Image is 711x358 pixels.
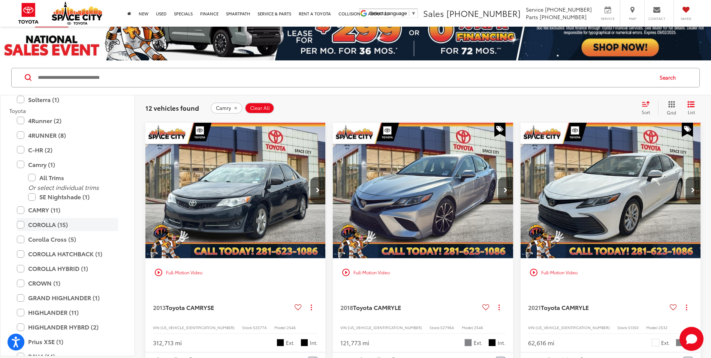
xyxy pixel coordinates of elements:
[599,16,616,21] span: Service
[17,306,118,319] label: HIGHLANDER (11)
[153,303,166,311] span: 2013
[661,339,670,346] span: Ext.
[642,109,650,115] span: Sort
[498,339,506,346] span: Int.
[17,143,118,156] label: C-HR (2)
[332,123,513,259] img: 2018 Toyota CAMRY 4-DOOR SE SEDAN FWD
[686,177,701,203] button: Next image
[462,325,474,330] span: Model:
[242,325,253,330] span: Stock:
[370,11,416,16] a: Select Language​
[17,158,118,171] label: Camry (1)
[353,303,395,311] span: Toyota CAMRY
[17,320,118,334] label: HIGHLANDER HYBRD (2)
[582,303,589,311] span: LE
[653,68,687,87] button: Search
[17,218,118,231] label: COROLLA (15)
[526,13,538,21] span: Parts
[536,325,610,330] span: [US_VEHICLE_IDENTIFICATION_NUMBER]
[250,105,270,111] span: Clear All
[153,325,160,330] span: VIN:
[520,123,701,258] div: 2021 Toyota CAMRY LE 0
[37,69,653,87] input: Search by Make, Model, or Keyword
[17,203,118,217] label: CAMRY (11)
[526,6,543,13] span: Service
[474,339,483,346] span: Ext.
[446,7,521,19] span: [PHONE_NUMBER]
[207,303,214,311] span: SE
[348,325,422,330] span: [US_VEHICLE_IDENTIFICATION_NUMBER]
[245,102,274,114] button: Clear All
[17,114,118,127] label: 4Runner (2)
[680,327,704,351] button: Toggle Chat Window
[370,11,407,16] span: Select Language
[520,123,701,258] a: 2021 Toyota CAMRY LE SEDAN FWD2021 Toyota CAMRY LE SEDAN FWD2021 Toyota CAMRY LE SEDAN FWD2021 To...
[680,301,693,314] button: Actions
[253,325,267,330] span: 52577A
[145,123,326,258] div: 2013 Toyota CAMRY SE 0
[153,338,182,347] div: 312,713 mi
[17,277,118,290] label: CROWN (1)
[211,102,242,114] button: remove Camry
[541,303,582,311] span: Toyota CAMRY
[678,16,694,21] span: Saved
[528,303,667,311] a: 2021Toyota CAMRYLE
[488,339,496,346] span: Black
[286,339,295,346] span: Ext.
[340,338,369,347] div: 121,773 mi
[340,325,348,330] span: VIN:
[520,123,701,259] img: 2021 Toyota CAMRY LE SEDAN FWD
[216,105,231,111] span: Camry
[166,303,207,311] span: Toyota CAMRY
[28,190,118,203] label: SE Nightshade (1)
[423,7,444,19] span: Sales
[395,303,401,311] span: LE
[17,262,118,275] label: COROLLA HYBRID (1)
[28,171,118,184] label: All Trims
[687,109,695,115] span: List
[667,109,676,116] span: Grid
[680,327,704,351] svg: Start Chat
[145,123,326,259] img: 2013 Toyota CAMRY 4-DOOR SE SEDAN
[17,129,118,142] label: 4RUNNER (8)
[474,325,483,330] span: 2546
[160,325,235,330] span: [US_VEHICLE_IDENTIFICATION_NUMBER]
[305,301,318,314] button: Actions
[624,16,641,21] span: Map
[648,16,665,21] span: Contact
[332,123,513,258] div: 2018 Toyota CAMRY LE 0
[17,247,118,260] label: COROLLA HATCHBACK (1)
[301,339,308,346] span: Black
[652,339,659,346] span: Ice Cap
[17,291,118,304] label: GRAND HIGHLANDER (1)
[52,2,102,25] img: Space City Toyota
[411,11,416,16] span: ▼
[340,303,479,311] a: 2018Toyota CAMRYLE
[287,325,296,330] span: 2546
[311,304,312,310] span: dropdown dots
[617,325,628,330] span: Stock:
[545,6,592,13] span: [PHONE_NUMBER]
[540,13,587,21] span: [PHONE_NUMBER]
[646,325,659,330] span: Model:
[17,335,118,348] label: Prius XSE (1)
[145,103,199,112] span: 12 vehicles found
[28,183,99,191] i: Or select individual trims
[682,123,693,137] span: Special
[340,303,353,311] span: 2018
[528,325,536,330] span: VIN:
[464,339,472,346] span: Celestial Silver
[430,325,440,330] span: Stock:
[494,123,506,137] span: Special
[145,123,326,258] a: 2013 Toyota CAMRY 4-DOOR SE SEDAN2013 Toyota CAMRY 4-DOOR SE SEDAN2013 Toyota CAMRY 4-DOOR SE SED...
[440,325,454,330] span: 52796A
[310,177,325,203] button: Next image
[492,301,506,314] button: Actions
[528,338,554,347] div: 62,616 mi
[17,93,118,106] label: Solterra (1)
[658,101,682,116] button: Grid View
[9,107,26,114] span: Toyota
[498,304,500,310] span: dropdown dots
